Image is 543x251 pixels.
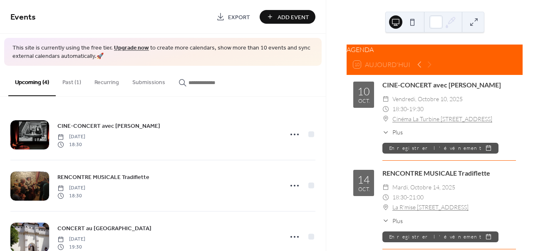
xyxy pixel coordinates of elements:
[407,192,409,202] span: -
[392,128,403,137] span: Plus
[392,114,492,124] a: Cinéma La Turbine [STREET_ADDRESS]
[347,45,523,55] div: AGENDA
[392,104,407,114] span: 18:30
[210,10,256,24] a: Export
[358,186,369,192] div: oct.
[357,174,370,185] div: 14
[382,104,389,114] div: ​
[57,172,149,182] a: RENCONTRE MUSICALE Tradiflette
[57,192,85,199] span: 18:30
[126,66,172,95] button: Submissions
[382,80,516,90] div: CINE-CONCERT avec [PERSON_NAME]
[278,13,309,22] span: Add Event
[382,168,516,178] div: RENCONTRE MUSICALE Tradiflette
[57,184,85,192] span: [DATE]
[57,236,85,243] span: [DATE]
[392,94,463,104] span: vendredi, octobre 10, 2025
[57,133,85,141] span: [DATE]
[392,202,469,212] a: La R'mise [STREET_ADDRESS]
[392,182,455,192] span: mardi, octobre 14, 2025
[57,141,85,148] span: 18:30
[57,243,85,251] span: 19:30
[114,42,149,54] a: Upgrade now
[382,216,389,225] div: ​
[57,173,149,182] span: RENCONTRE MUSICALE Tradiflette
[57,121,160,131] a: CINE-CONCERT avec [PERSON_NAME]
[409,192,424,202] span: 21:00
[382,202,389,212] div: ​
[392,192,407,202] span: 18:30
[382,192,389,202] div: ​
[382,94,389,104] div: ​
[409,104,424,114] span: 19:30
[382,231,498,242] button: Enregistrer l'événement
[382,128,389,137] div: ​
[57,224,151,233] a: CONCERT au [GEOGRAPHIC_DATA]
[407,104,409,114] span: -
[12,44,313,60] span: This site is currently using the free tier. to create more calendars, show more than 10 events an...
[382,114,389,124] div: ​
[88,66,126,95] button: Recurring
[382,128,403,137] button: ​Plus
[382,143,498,154] button: Enregistrer l'événement
[10,9,36,25] span: Events
[228,13,250,22] span: Export
[57,122,160,131] span: CINE-CONCERT avec [PERSON_NAME]
[382,216,403,225] button: ​Plus
[260,10,315,24] button: Add Event
[56,66,88,95] button: Past (1)
[57,224,151,233] span: CONCERT au [GEOGRAPHIC_DATA]
[382,182,389,192] div: ​
[358,98,369,104] div: oct.
[8,66,56,96] button: Upcoming (4)
[357,86,370,97] div: 10
[392,216,403,225] span: Plus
